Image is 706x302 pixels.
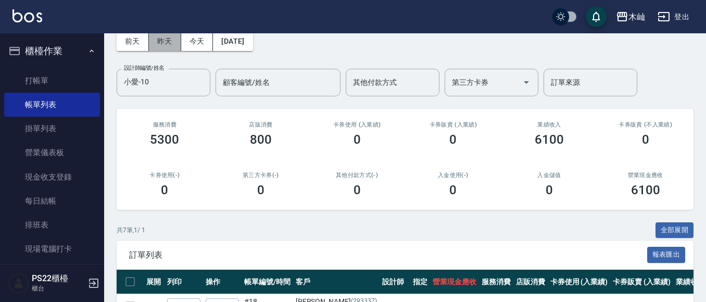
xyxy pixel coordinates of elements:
[418,172,489,179] h2: 入金使用(-)
[380,270,411,294] th: 設計師
[117,225,145,235] p: 共 7 筆, 1 / 1
[4,69,100,93] a: 打帳單
[514,172,585,179] h2: 入金儲值
[4,141,100,165] a: 營業儀表板
[129,250,647,260] span: 訂單列表
[4,37,100,65] button: 櫃檯作業
[518,74,535,91] button: Open
[418,121,489,128] h2: 卡券販賣 (入業績)
[610,121,681,128] h2: 卡券販賣 (不入業績)
[4,189,100,213] a: 每日結帳
[4,165,100,189] a: 現金收支登錄
[321,121,393,128] h2: 卡券使用 (入業績)
[242,270,293,294] th: 帳單編號/時間
[610,270,673,294] th: 卡券販賣 (入業績)
[250,132,272,147] h3: 800
[181,32,213,51] button: 今天
[203,270,242,294] th: 操作
[4,213,100,237] a: 排班表
[479,270,513,294] th: 服務消費
[610,172,681,179] h2: 營業現金應收
[430,270,479,294] th: 營業現金應收
[293,270,380,294] th: 客戶
[586,6,607,27] button: save
[514,121,585,128] h2: 業績收入
[653,7,694,27] button: 登出
[150,132,179,147] h3: 5300
[4,93,100,117] a: 帳單列表
[642,132,649,147] h3: 0
[612,6,649,28] button: 木屾
[161,183,168,197] h3: 0
[124,64,165,72] label: 設計師編號/姓名
[213,32,253,51] button: [DATE]
[257,183,264,197] h3: 0
[12,9,42,22] img: Logo
[535,132,564,147] h3: 6100
[225,121,297,128] h2: 店販消費
[410,270,430,294] th: 指定
[628,10,645,23] div: 木屾
[548,270,611,294] th: 卡券使用 (入業績)
[647,249,686,259] a: 報表匯出
[513,270,548,294] th: 店販消費
[117,32,149,51] button: 前天
[129,121,200,128] h3: 服務消費
[149,32,181,51] button: 昨天
[144,270,165,294] th: 展開
[8,273,29,294] img: Person
[129,172,200,179] h2: 卡券使用(-)
[655,222,694,238] button: 全部展開
[4,117,100,141] a: 掛單列表
[354,132,361,147] h3: 0
[546,183,553,197] h3: 0
[165,270,203,294] th: 列印
[647,247,686,263] button: 報表匯出
[225,172,297,179] h2: 第三方卡券(-)
[449,132,457,147] h3: 0
[4,237,100,261] a: 現場電腦打卡
[449,183,457,197] h3: 0
[32,273,85,284] h5: PS22櫃檯
[321,172,393,179] h2: 其他付款方式(-)
[32,284,85,293] p: 櫃台
[631,183,660,197] h3: 6100
[354,183,361,197] h3: 0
